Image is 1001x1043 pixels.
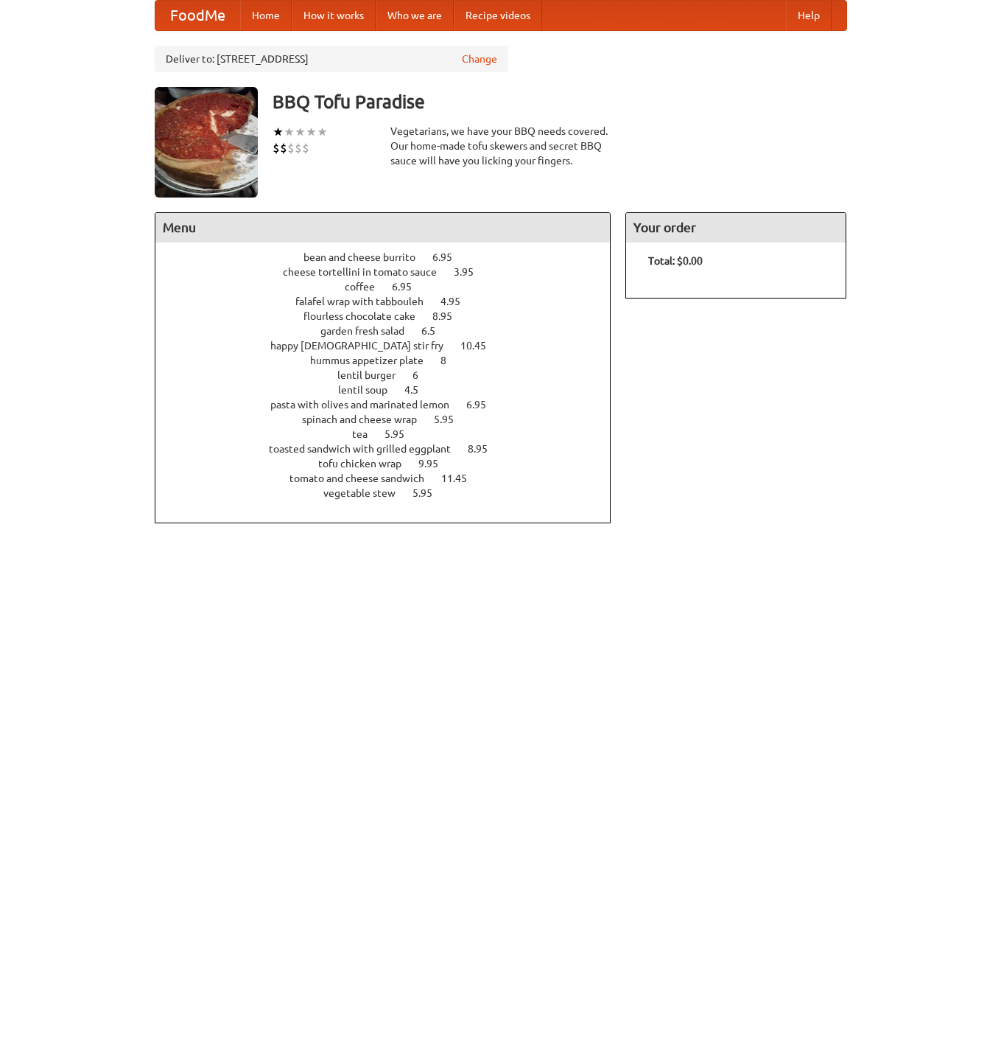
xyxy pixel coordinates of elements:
[317,124,328,140] li: ★
[295,296,438,307] span: falafel wrap with tabbouleh
[337,369,446,381] a: lentil burger 6
[786,1,832,30] a: Help
[338,384,402,396] span: lentil soup
[345,281,390,293] span: coffee
[302,414,481,425] a: spinach and cheese wrap 5.95
[626,213,846,243] h4: Your order
[648,255,703,267] b: Total: $0.00
[384,428,419,440] span: 5.95
[155,87,258,198] img: angular.jpg
[295,124,306,140] li: ★
[273,140,280,156] li: $
[432,251,467,263] span: 6.95
[284,124,295,140] li: ★
[318,458,466,470] a: tofu chicken wrap 9.95
[412,369,433,381] span: 6
[404,384,433,396] span: 4.5
[280,140,287,156] li: $
[155,1,240,30] a: FoodMe
[303,251,480,263] a: bean and cheese burrito 6.95
[240,1,292,30] a: Home
[303,251,430,263] span: bean and cheese burrito
[390,124,611,168] div: Vegetarians, we have your BBQ needs covered. Our home-made tofu skewers and secret BBQ sauce will...
[270,340,513,352] a: happy [DEMOGRAPHIC_DATA] stir fry 10.45
[466,399,501,411] span: 6.95
[318,458,416,470] span: tofu chicken wrap
[269,443,515,455] a: toasted sandwich with grilled eggplant 8.95
[302,414,432,425] span: spinach and cheese wrap
[352,428,432,440] a: tea 5.95
[289,472,494,484] a: tomato and cheese sandwich 11.45
[345,281,439,293] a: coffee 6.95
[155,46,508,72] div: Deliver to: [STREET_ADDRESS]
[412,487,447,499] span: 5.95
[310,355,474,366] a: hummus appetizer plate 8
[468,443,502,455] span: 8.95
[418,458,453,470] span: 9.95
[155,213,611,243] h4: Menu
[292,1,376,30] a: How it works
[434,414,468,425] span: 5.95
[295,296,488,307] a: falafel wrap with tabbouleh 4.95
[392,281,426,293] span: 6.95
[338,384,446,396] a: lentil soup 4.5
[270,399,464,411] span: pasta with olives and marinated lemon
[306,124,317,140] li: ★
[460,340,501,352] span: 10.45
[323,487,460,499] a: vegetable stew 5.95
[270,399,513,411] a: pasta with olives and marinated lemon 6.95
[283,266,501,278] a: cheese tortellini in tomato sauce 3.95
[289,472,439,484] span: tomato and cheese sandwich
[432,310,467,322] span: 8.95
[303,310,480,322] a: flourless chocolate cake 8.95
[273,87,847,116] h3: BBQ Tofu Paradise
[320,325,419,337] span: garden fresh salad
[287,140,295,156] li: $
[303,310,430,322] span: flourless chocolate cake
[454,1,542,30] a: Recipe videos
[269,443,466,455] span: toasted sandwich with grilled eggplant
[302,140,309,156] li: $
[283,266,452,278] span: cheese tortellini in tomato sauce
[440,355,461,366] span: 8
[323,487,410,499] span: vegetable stew
[270,340,458,352] span: happy [DEMOGRAPHIC_DATA] stir fry
[421,325,450,337] span: 6.5
[310,355,438,366] span: hummus appetizer plate
[440,296,475,307] span: 4.95
[337,369,410,381] span: lentil burger
[352,428,382,440] span: tea
[320,325,463,337] a: garden fresh salad 6.5
[376,1,454,30] a: Who we are
[462,52,497,66] a: Change
[273,124,284,140] li: ★
[441,472,482,484] span: 11.45
[295,140,302,156] li: $
[454,266,488,278] span: 3.95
